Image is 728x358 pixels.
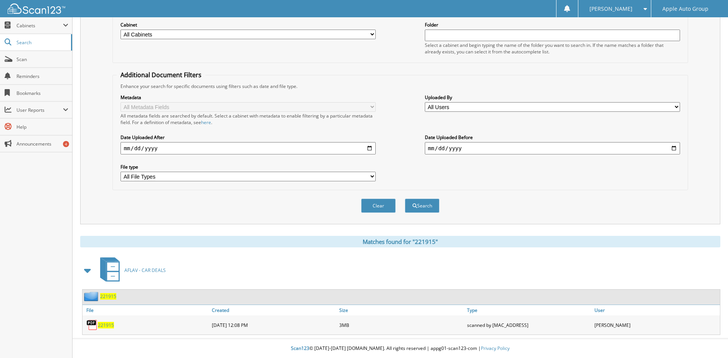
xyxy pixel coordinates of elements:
span: Apple Auto Group [662,7,708,11]
a: Size [337,305,465,315]
a: User [593,305,720,315]
span: Bookmarks [17,90,68,96]
label: Date Uploaded After [121,134,376,141]
input: end [425,142,680,154]
div: [DATE] 12:08 PM [210,317,337,333]
div: 3MB [337,317,465,333]
div: Matches found for "221915" [80,236,720,247]
span: AFLAV - CAR DEALS [124,267,166,273]
div: All metadata fields are searched by default. Select a cabinet with metadata to enable filtering b... [121,113,376,126]
div: 4 [63,141,69,147]
a: File [83,305,210,315]
div: Enhance your search for specific documents using filters such as date and file type. [117,83,683,89]
img: scan123-logo-white.svg [8,3,65,14]
a: 221915 [98,322,114,328]
span: Search [17,39,67,46]
button: Clear [361,199,396,213]
legend: Additional Document Filters [117,71,205,79]
label: Cabinet [121,22,376,28]
div: [PERSON_NAME] [593,317,720,333]
a: Type [465,305,593,315]
a: Created [210,305,337,315]
label: Uploaded By [425,94,680,101]
label: Folder [425,22,680,28]
span: Reminders [17,73,68,80]
div: Select a cabinet and begin typing the name of the folder you want to search in. If the name match... [425,42,680,55]
button: Search [405,199,439,213]
span: User Reports [17,107,63,113]
div: scanned by [MAC_ADDRESS] [465,317,593,333]
label: Date Uploaded Before [425,134,680,141]
span: Scan123 [291,345,309,351]
iframe: Chat Widget [690,321,728,358]
span: Cabinets [17,22,63,29]
span: Help [17,124,68,130]
span: Announcements [17,141,68,147]
img: PDF.png [86,319,98,331]
a: AFLAV - CAR DEALS [96,255,166,285]
a: 221915 [100,293,116,300]
img: folder2.png [84,292,100,301]
a: here [201,119,211,126]
a: Privacy Policy [481,345,510,351]
span: Scan [17,56,68,63]
input: start [121,142,376,154]
span: [PERSON_NAME] [589,7,632,11]
div: © [DATE]-[DATE] [DOMAIN_NAME]. All rights reserved | appg01-scan123-com | [73,339,728,358]
label: Metadata [121,94,376,101]
label: File type [121,164,376,170]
